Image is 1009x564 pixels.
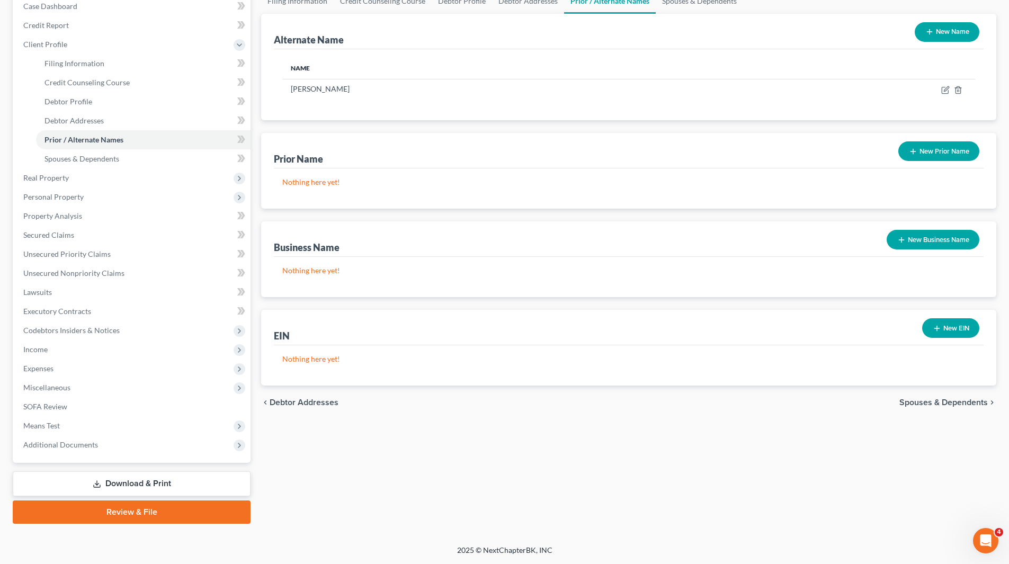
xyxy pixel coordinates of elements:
[44,78,130,87] span: Credit Counseling Course
[23,268,124,277] span: Unsecured Nonpriority Claims
[36,73,251,92] a: Credit Counseling Course
[988,398,996,407] i: chevron_right
[23,402,67,411] span: SOFA Review
[261,398,270,407] i: chevron_left
[973,528,998,553] iframe: Intercom live chat
[36,149,251,168] a: Spouses & Dependents
[995,528,1003,536] span: 4
[44,116,104,125] span: Debtor Addresses
[23,326,120,335] span: Codebtors Insiders & Notices
[44,154,119,163] span: Spouses & Dependents
[23,173,69,182] span: Real Property
[282,354,975,364] p: Nothing here yet!
[23,383,70,392] span: Miscellaneous
[23,364,53,373] span: Expenses
[23,211,82,220] span: Property Analysis
[44,59,104,68] span: Filing Information
[23,21,69,30] span: Credit Report
[23,307,91,316] span: Executory Contracts
[282,177,975,187] p: Nothing here yet!
[270,398,338,407] span: Debtor Addresses
[23,288,52,297] span: Lawsuits
[915,22,979,42] button: New Name
[274,329,290,342] div: EIN
[282,79,727,99] td: [PERSON_NAME]
[36,54,251,73] a: Filing Information
[23,230,74,239] span: Secured Claims
[23,2,77,11] span: Case Dashboard
[282,265,975,276] p: Nothing here yet!
[13,500,251,524] a: Review & File
[23,192,84,201] span: Personal Property
[15,264,251,283] a: Unsecured Nonpriority Claims
[15,245,251,264] a: Unsecured Priority Claims
[23,40,67,49] span: Client Profile
[15,302,251,321] a: Executory Contracts
[274,153,323,165] div: Prior Name
[15,283,251,302] a: Lawsuits
[23,345,48,354] span: Income
[899,398,988,407] span: Spouses & Dependents
[23,440,98,449] span: Additional Documents
[15,16,251,35] a: Credit Report
[23,421,60,430] span: Means Test
[15,207,251,226] a: Property Analysis
[898,141,979,161] button: New Prior Name
[36,92,251,111] a: Debtor Profile
[15,226,251,245] a: Secured Claims
[15,397,251,416] a: SOFA Review
[899,398,996,407] button: Spouses & Dependents chevron_right
[282,58,727,79] th: Name
[36,130,251,149] a: Prior / Alternate Names
[44,97,92,106] span: Debtor Profile
[203,545,807,564] div: 2025 © NextChapterBK, INC
[36,111,251,130] a: Debtor Addresses
[13,471,251,496] a: Download & Print
[887,230,979,249] button: New Business Name
[922,318,979,338] button: New EIN
[23,249,111,258] span: Unsecured Priority Claims
[261,398,338,407] button: chevron_left Debtor Addresses
[274,241,340,254] div: Business Name
[274,33,344,46] div: Alternate Name
[44,135,123,144] span: Prior / Alternate Names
